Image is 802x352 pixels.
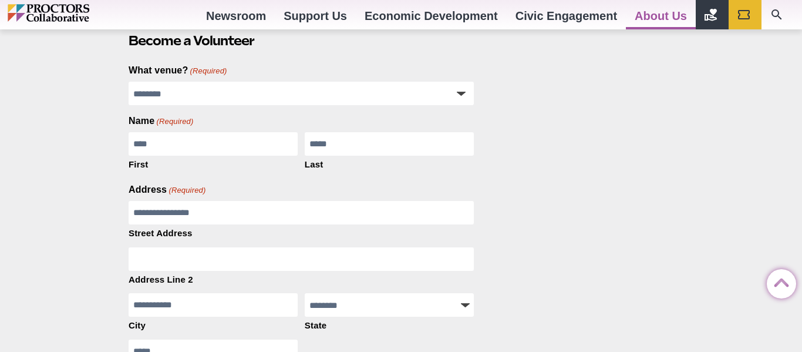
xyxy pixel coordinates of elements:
[129,224,474,240] label: Street Address
[129,317,298,332] label: City
[129,32,474,50] h2: Become a Volunteer
[129,115,193,128] legend: Name
[305,317,474,332] label: State
[189,66,227,76] span: (Required)
[156,116,194,127] span: (Required)
[129,156,298,171] label: First
[767,270,790,293] a: Back to Top
[129,271,474,286] label: Address Line 2
[168,185,206,196] span: (Required)
[129,64,227,77] label: What venue?
[129,183,205,196] legend: Address
[305,156,474,171] label: Last
[8,4,140,22] img: Proctors logo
